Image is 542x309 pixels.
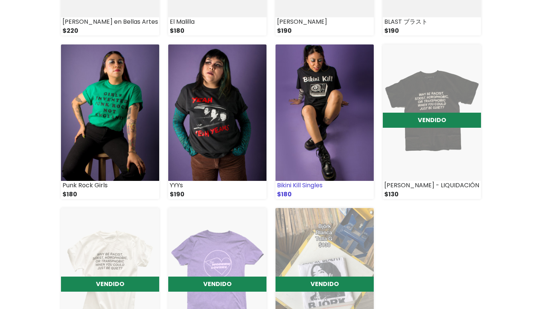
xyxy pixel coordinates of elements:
div: $190 [168,190,266,199]
div: Bikini Kill Singles [276,181,374,190]
a: VENDIDO [PERSON_NAME] - LIQUIDACIÓN $130 [383,44,481,199]
div: VENDIDO [61,277,159,292]
div: [PERSON_NAME] - LIQUIDACIÓN [383,181,481,190]
div: $190 [383,26,481,35]
a: Bikini Kill Singles $180 [276,44,374,199]
div: [PERSON_NAME] en Bellas Artes [61,17,159,26]
div: $190 [276,26,374,35]
div: $180 [276,190,374,199]
div: $180 [61,190,159,199]
div: $180 [168,26,266,35]
div: $220 [61,26,159,35]
div: VENDIDO [276,277,374,292]
img: small_1732058890952.jpeg [61,44,159,181]
div: Punk Rock Girls [61,181,159,190]
div: VENDIDO [168,277,266,292]
div: VENDIDO [383,113,481,128]
a: Punk Rock Girls $180 [61,44,159,199]
div: $130 [383,190,481,199]
img: small_1666898792563.jpeg [276,44,374,181]
div: El Malilla [168,17,266,26]
div: [PERSON_NAME] [276,17,374,26]
img: small_1675384036518.jpeg [168,44,266,181]
img: small_1749245197585.jpeg [383,44,481,181]
div: BLAST ブラスト [383,17,481,26]
a: YYYs $190 [168,44,266,199]
div: YYYs [168,181,266,190]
